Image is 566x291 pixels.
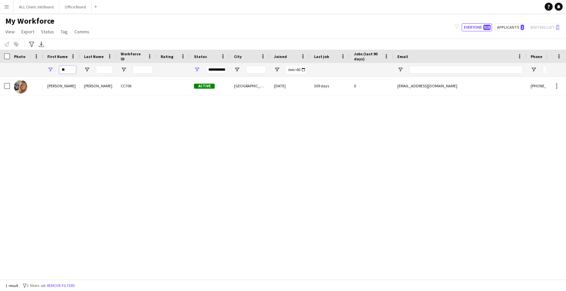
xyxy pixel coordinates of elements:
div: 309 days [310,77,350,95]
span: Rating [161,54,173,59]
span: Email [397,54,408,59]
span: 918 [483,25,491,30]
button: Everyone918 [462,23,492,31]
span: Tag [61,29,68,35]
button: Applicants1 [495,23,525,31]
span: City [234,54,242,59]
span: Last Name [84,54,104,59]
button: ALL Client Job Board [14,0,59,13]
img: Elizabeth Cole [14,80,27,93]
span: View [5,29,15,35]
span: Phone [531,54,542,59]
span: Photo [14,54,25,59]
div: [GEOGRAPHIC_DATA] [230,77,270,95]
span: Workforce ID [121,51,145,61]
button: Remove filters [46,282,76,289]
button: Open Filter Menu [47,67,53,73]
button: Open Filter Menu [84,67,90,73]
button: Open Filter Menu [274,67,280,73]
span: Comms [74,29,89,35]
a: View [3,27,17,36]
input: Workforce ID Filter Input [133,66,153,74]
input: Last Name Filter Input [96,66,113,74]
div: [PERSON_NAME] [43,77,80,95]
input: Joined Filter Input [286,66,306,74]
button: Office Board [59,0,92,13]
a: Tag [58,27,70,36]
input: First Name Filter Input [59,66,76,74]
span: Joined [274,54,287,59]
button: Open Filter Menu [531,67,537,73]
span: First Name [47,54,68,59]
span: Active [194,84,215,89]
app-action-btn: Export XLSX [37,40,45,48]
span: Jobs (last 90 days) [354,51,381,61]
button: Open Filter Menu [194,67,200,73]
div: CC706 [117,77,157,95]
button: Open Filter Menu [234,67,240,73]
app-action-btn: Advanced filters [28,40,36,48]
span: 1 [521,25,524,30]
button: Open Filter Menu [397,67,403,73]
a: Status [38,27,57,36]
span: Status [41,29,54,35]
div: [EMAIL_ADDRESS][DOMAIN_NAME] [393,77,527,95]
button: Open Filter Menu [121,67,127,73]
span: 2 filters set [27,283,46,288]
a: Export [19,27,37,36]
div: 0 [350,77,393,95]
span: Last job [314,54,329,59]
span: My Workforce [5,16,54,26]
span: Status [194,54,207,59]
div: [DATE] [270,77,310,95]
div: [PERSON_NAME] [80,77,117,95]
a: Comms [72,27,92,36]
input: City Filter Input [246,66,266,74]
input: Email Filter Input [409,66,523,74]
span: Export [21,29,34,35]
